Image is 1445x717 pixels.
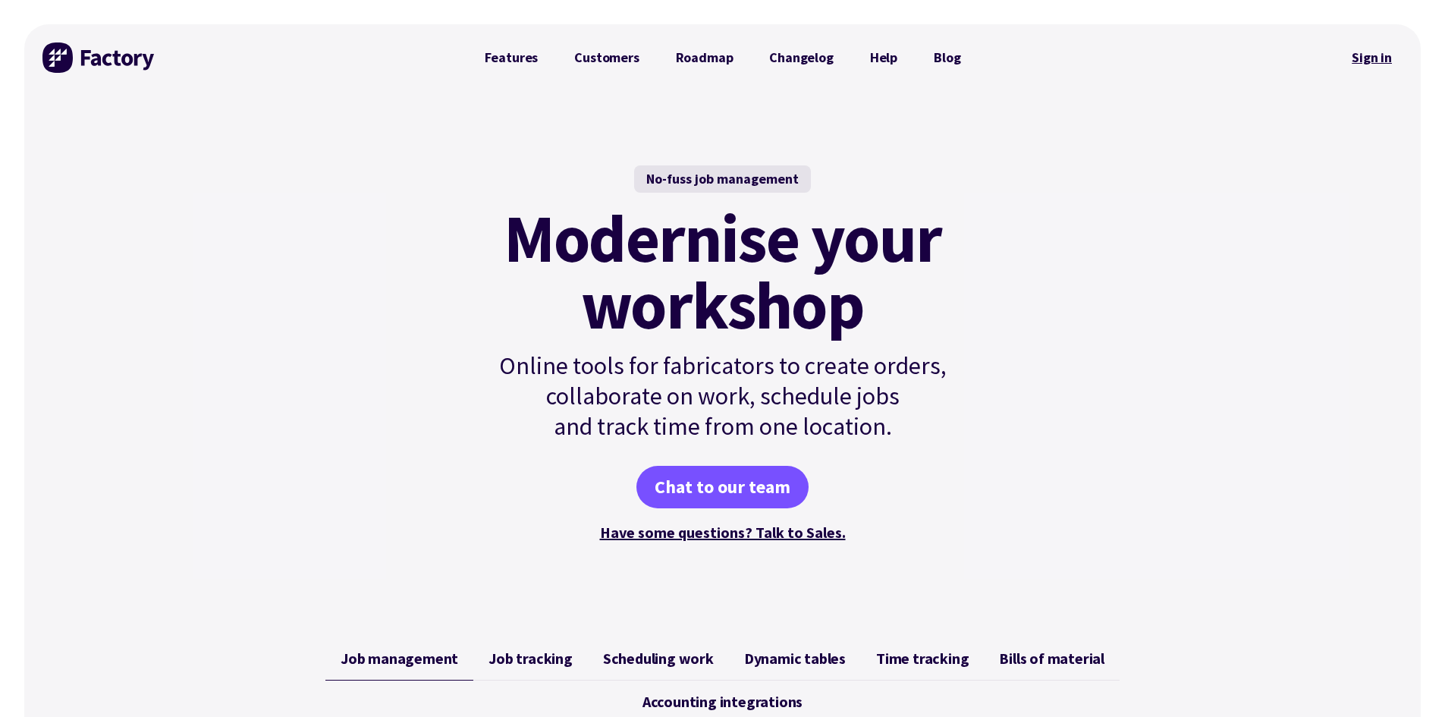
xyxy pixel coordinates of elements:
[466,42,979,73] nav: Primary Navigation
[488,649,573,668] span: Job tracking
[634,165,811,193] div: No-fuss job management
[876,649,969,668] span: Time tracking
[42,42,156,73] img: Factory
[600,523,846,542] a: Have some questions? Talk to Sales.
[341,649,458,668] span: Job management
[603,649,714,668] span: Scheduling work
[999,649,1104,668] span: Bills of material
[556,42,657,73] a: Customers
[1186,553,1445,717] iframe: Chat Widget
[466,351,979,442] p: Online tools for fabricators to create orders, collaborate on work, schedule jobs and track time ...
[636,466,809,508] a: Chat to our team
[916,42,979,73] a: Blog
[852,42,916,73] a: Help
[658,42,752,73] a: Roadmap
[1341,40,1403,75] a: Sign in
[504,205,941,338] mark: Modernise your workshop
[751,42,851,73] a: Changelog
[466,42,557,73] a: Features
[1341,40,1403,75] nav: Secondary Navigation
[744,649,846,668] span: Dynamic tables
[642,693,803,711] span: Accounting integrations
